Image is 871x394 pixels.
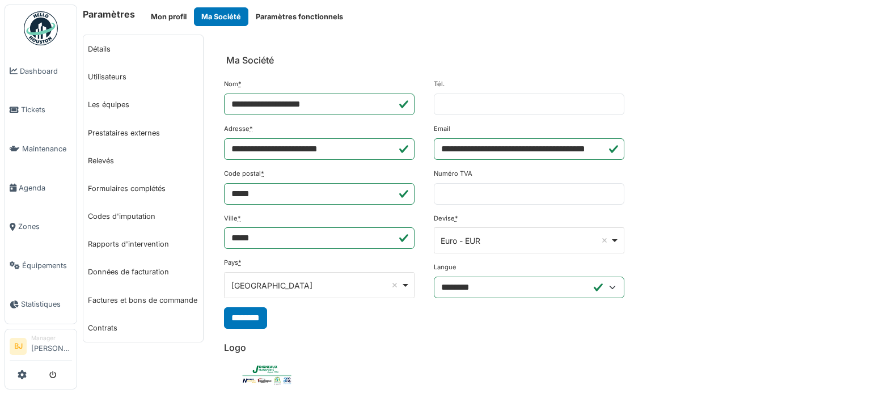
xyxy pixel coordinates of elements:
[224,79,242,89] label: Nom
[83,230,203,258] a: Rapports d'intervention
[389,279,400,291] button: Remove item: 'BE'
[83,258,203,286] a: Données de facturation
[224,342,856,353] h6: Logo
[24,11,58,45] img: Badge_color-CXgf-gQk.svg
[83,314,203,342] a: Contrats
[455,214,458,222] abbr: Requis
[434,262,456,272] label: Langue
[83,9,135,20] h6: Paramètres
[83,147,203,175] a: Relevés
[83,175,203,202] a: Formulaires complétés
[10,338,27,355] li: BJ
[83,286,203,314] a: Factures et bons de commande
[31,334,72,358] li: [PERSON_NAME]
[143,7,194,26] button: Mon profil
[83,63,203,91] a: Utilisateurs
[238,80,242,88] abbr: Requis
[194,7,248,26] button: Ma Société
[238,259,242,266] abbr: Requis
[434,169,472,179] label: Numéro TVA
[5,246,77,285] a: Équipements
[5,168,77,207] a: Agenda
[248,7,350,26] button: Paramètres fonctionnels
[5,91,77,130] a: Tickets
[22,260,72,271] span: Équipements
[83,35,203,63] a: Détails
[226,55,274,66] h6: Ma Société
[5,285,77,324] a: Statistiques
[250,125,253,133] abbr: Requis
[20,66,72,77] span: Dashboard
[10,334,72,361] a: BJ Manager[PERSON_NAME]
[224,124,253,134] label: Adresse
[19,183,72,193] span: Agenda
[441,235,610,247] div: Euro - EUR
[434,124,450,134] label: Email
[238,214,241,222] abbr: Requis
[31,334,72,342] div: Manager
[434,214,458,223] label: Devise
[261,170,264,177] abbr: Requis
[83,119,203,147] a: Prestataires externes
[5,207,77,246] a: Zones
[18,221,72,232] span: Zones
[5,129,77,168] a: Maintenance
[21,299,72,310] span: Statistiques
[83,91,203,118] a: Les équipes
[22,143,72,154] span: Maintenance
[21,104,72,115] span: Tickets
[224,169,264,179] label: Code postal
[224,258,242,268] label: Pays
[83,202,203,230] a: Codes d'imputation
[224,214,241,223] label: Ville
[599,235,610,246] button: Remove item: 'EUR'
[5,52,77,91] a: Dashboard
[231,279,401,291] div: [GEOGRAPHIC_DATA]
[434,79,445,89] label: Tél.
